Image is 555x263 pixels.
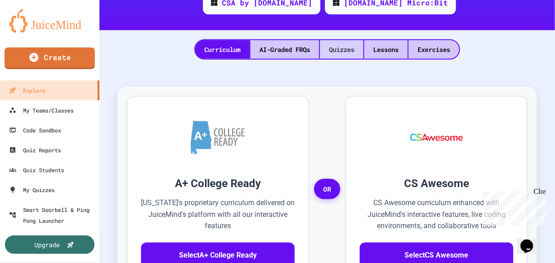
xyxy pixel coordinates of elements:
[480,188,546,226] iframe: chat widget
[250,40,319,59] div: AI-Graded FRQs
[5,47,95,69] a: Create
[517,227,546,254] iframe: chat widget
[360,197,513,232] p: CS Awesome curriculum enhanced with JuiceMind's interactive features, live coding environments, a...
[141,175,295,192] h3: A+ College Ready
[409,40,459,59] div: Exercises
[141,197,295,232] p: [US_STATE]'s proprietary curriculum delivered on JuiceMind's platform with all our interactive fe...
[9,105,74,116] div: My Teams/Classes
[9,85,45,96] div: Explore
[191,121,245,155] img: A+ College Ready
[9,164,64,175] div: Quiz Students
[9,125,61,136] div: Code Sandbox
[195,40,249,59] div: Curriculum
[320,40,363,59] div: Quizzes
[314,179,340,200] span: OR
[9,184,55,195] div: My Quizzes
[401,110,472,164] img: CS Awesome
[9,9,90,33] img: logo-orange.svg
[35,240,60,249] div: Upgrade
[360,175,513,192] h3: CS Awesome
[9,204,96,226] div: Smart Doorbell & Ping Pong Launcher
[364,40,408,59] div: Lessons
[9,145,61,155] div: Quiz Reports
[4,4,62,57] div: Chat with us now!Close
